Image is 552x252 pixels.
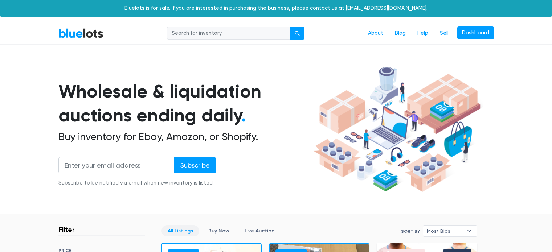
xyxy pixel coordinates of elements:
a: About [362,26,389,40]
b: ▾ [462,226,477,236]
div: Subscribe to be notified via email when new inventory is listed. [58,179,216,187]
a: Help [412,26,434,40]
a: Buy Now [202,225,236,236]
h2: Buy inventory for Ebay, Amazon, or Shopify. [58,131,311,143]
h3: Filter [58,225,75,234]
img: hero-ee84e7d0318cb26816c560f6b4441b76977f77a177738b4e94f68c95b2b83dbb.png [311,63,483,195]
label: Sort By [401,228,420,235]
input: Enter your email address [58,157,175,173]
span: . [241,104,246,126]
a: Dashboard [457,26,494,40]
a: Live Auction [238,225,281,236]
a: All Listings [161,225,199,236]
a: Sell [434,26,454,40]
h1: Wholesale & liquidation auctions ending daily [58,79,311,128]
a: Blog [389,26,412,40]
a: BlueLots [58,28,103,38]
input: Subscribe [174,157,216,173]
input: Search for inventory [167,27,290,40]
span: Most Bids [427,226,463,236]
